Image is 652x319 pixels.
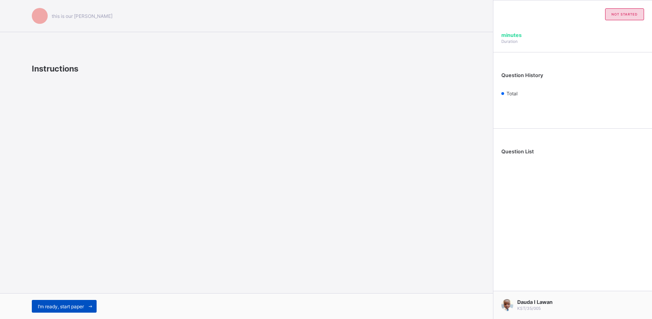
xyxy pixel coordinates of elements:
[501,32,522,38] span: minutes
[506,91,518,97] span: Total
[501,149,534,155] span: Question List
[32,64,78,73] span: Instructions
[501,39,518,44] span: Duration
[38,304,84,309] span: I’m ready, start paper
[517,299,553,305] span: Dauda I Lawan
[501,72,543,78] span: Question History
[517,306,541,311] span: KST/35/005
[52,13,113,19] span: this is our [PERSON_NAME]
[611,12,638,16] span: not started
